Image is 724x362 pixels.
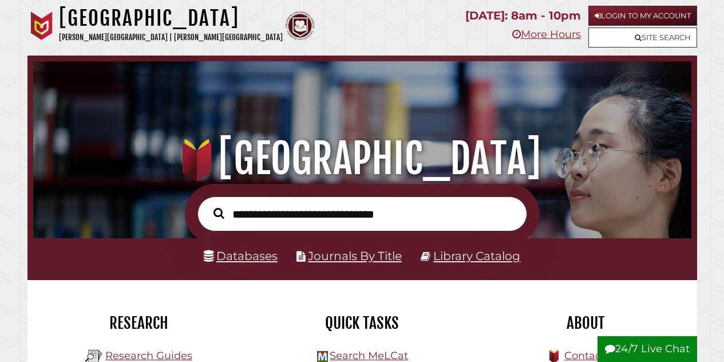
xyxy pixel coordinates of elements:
[59,31,283,44] p: [PERSON_NAME][GEOGRAPHIC_DATA] | [PERSON_NAME][GEOGRAPHIC_DATA]
[308,249,402,263] a: Journals By Title
[317,351,328,362] img: Hekman Library Logo
[482,313,689,333] h2: About
[43,133,680,184] h1: [GEOGRAPHIC_DATA]
[204,249,278,263] a: Databases
[259,313,465,333] h2: Quick Tasks
[564,349,621,362] a: Contact Us
[286,11,314,40] img: Calvin Theological Seminary
[105,349,192,362] a: Research Guides
[208,205,230,222] button: Search
[588,6,697,26] a: Login to My Account
[36,313,242,333] h2: Research
[213,207,224,219] i: Search
[433,249,520,263] a: Library Catalog
[27,11,56,40] img: Calvin University
[465,6,581,26] p: [DATE]: 8am - 10pm
[588,27,697,48] a: Site Search
[512,28,581,41] a: More Hours
[330,349,408,362] a: Search MeLCat
[59,6,283,31] h1: [GEOGRAPHIC_DATA]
